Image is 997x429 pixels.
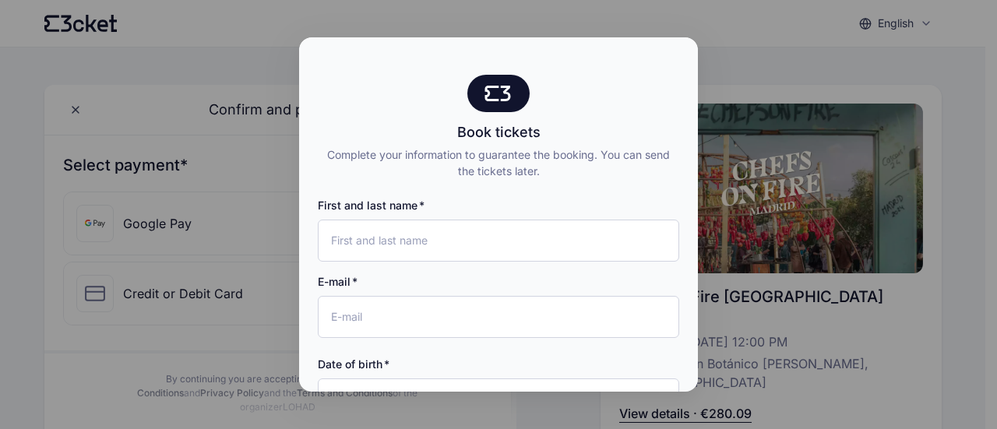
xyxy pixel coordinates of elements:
label: First and last name [318,198,425,213]
div: Complete your information to guarantee the booking. You can send the tickets later. [318,146,679,179]
label: E-mail [318,274,358,290]
input: E-mail [318,296,679,338]
input: Date of birth [318,378,679,420]
div: Book tickets [318,121,679,143]
input: First and last name [318,220,679,262]
label: Date of birth [318,357,389,372]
